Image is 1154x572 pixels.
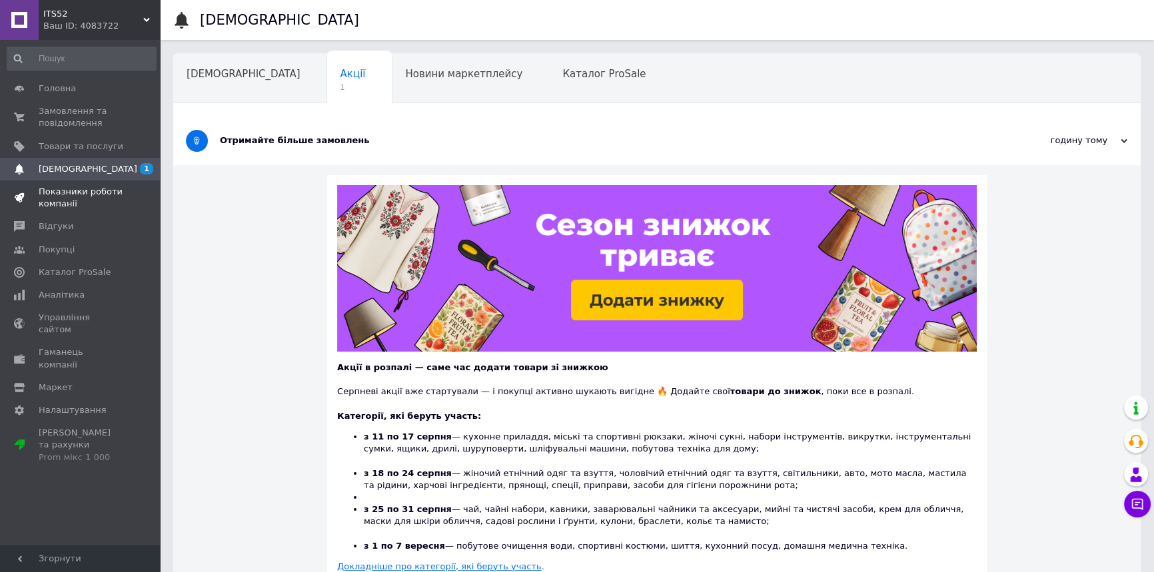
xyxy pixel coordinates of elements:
[337,362,608,372] b: Акції в розпалі — саме час додати товари зі знижкою
[337,561,544,571] a: Докладніше про категорії, які беруть участь.
[364,541,445,551] b: з 1 по 7 вересня
[364,431,977,467] li: — кухонне приладдя, міські та спортивні рюкзаки, жіночі сукні, набори інструментів, викрутки, інс...
[200,12,359,28] h1: [DEMOGRAPHIC_DATA]
[1124,491,1151,517] button: Чат з покупцем
[39,404,107,416] span: Налаштування
[39,382,73,394] span: Маркет
[364,431,452,441] b: з 11 по 17 серпня
[7,47,157,71] input: Пошук
[39,163,137,175] span: [DEMOGRAPHIC_DATA]
[364,468,452,478] b: з 18 по 24 серпня
[39,244,75,256] span: Покупці
[140,163,153,174] span: 1
[364,503,977,540] li: — чай, чайні набори, кавники, заварювальні чайники та аксесуари, мийні та чистячі засоби, крем дл...
[43,20,160,32] div: Ваш ID: 4083722
[39,105,123,129] span: Замовлення та повідомлення
[364,504,452,514] b: з 25 по 31 серпня
[39,289,85,301] span: Аналітика
[39,186,123,210] span: Показники роботи компанії
[337,561,542,571] u: Докладніше про категорії, які беруть участь
[39,220,73,232] span: Відгуки
[364,540,977,552] li: — побутове очищення води, спортивні костюми, шиття, кухонний посуд, домашня медична техніка.
[39,346,123,370] span: Гаманець компанії
[39,312,123,336] span: Управління сайтом
[187,68,300,80] span: [DEMOGRAPHIC_DATA]
[994,135,1127,146] div: годину тому
[340,83,366,93] span: 1
[39,266,111,278] span: Каталог ProSale
[337,374,977,398] div: Серпневі акції вже стартували — і покупці активно шукають вигідне 🔥 Додайте свої , поки все в роз...
[39,451,123,463] div: Prom мікс 1 000
[730,386,822,396] b: товари до знижок
[39,141,123,152] span: Товари та послуги
[43,8,143,20] span: ITS52
[39,427,123,463] span: [PERSON_NAME] та рахунки
[337,411,481,421] b: Категорії, які беруть участь:
[340,68,366,80] span: Акції
[39,83,76,95] span: Головна
[405,68,522,80] span: Новини маркетплейсу
[562,68,646,80] span: Каталог ProSale
[364,467,977,491] li: — жіночий етнічний одяг та взуття, чоловічий етнічний одяг та взуття, світильники, авто, мото мас...
[220,135,994,146] div: Отримайте більше замовлень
